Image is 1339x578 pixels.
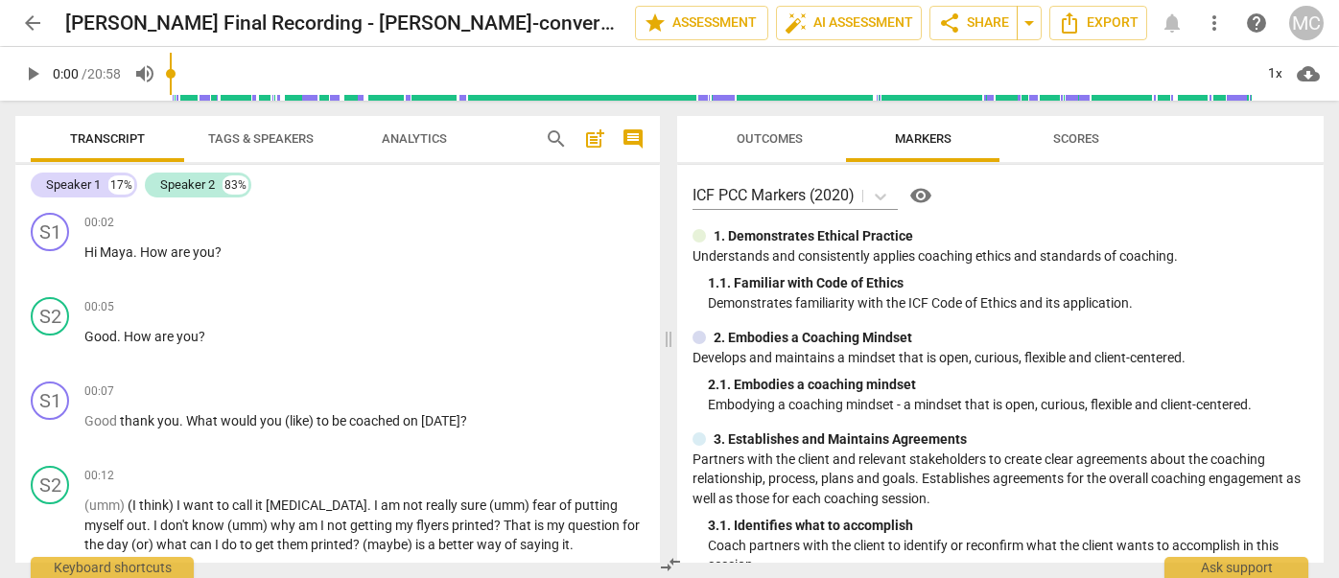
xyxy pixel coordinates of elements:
[332,413,349,428] span: be
[84,244,100,260] span: Hi
[714,429,967,450] p: 3. Establishes and Maintains Agreements
[108,175,134,195] div: 17%
[428,537,438,552] span: a
[1053,131,1099,146] span: Scores
[227,518,270,533] span: (umm)
[84,383,114,400] span: 00:07
[106,537,131,552] span: day
[579,124,610,154] button: Add summary
[15,57,50,91] button: Play
[84,537,106,552] span: the
[547,518,568,533] span: my
[452,518,494,533] span: printed
[84,518,127,533] span: myself
[84,497,128,513] span: Filler word
[644,12,760,35] span: Assessment
[232,497,255,513] span: call
[1239,6,1274,40] a: Help
[562,537,570,552] span: it
[693,450,1308,509] p: Partners with the client and relevant stakeholders to create clear agreements about the coaching ...
[133,62,156,85] span: volume_up
[147,518,153,533] span: .
[217,497,232,513] span: to
[160,175,215,195] div: Speaker 2
[277,537,311,552] span: them
[545,127,568,150] span: search
[737,131,803,146] span: Outcomes
[31,557,194,578] div: Keyboard shortcuts
[785,12,913,35] span: AI Assessment
[84,299,114,315] span: 00:05
[520,537,562,552] span: saying
[21,62,44,85] span: play_arrow
[120,413,157,428] span: thank
[416,518,452,533] span: flyers
[570,537,574,552] span: .
[70,131,145,146] span: Transcript
[1297,62,1320,85] span: cloud_download
[489,497,532,513] span: (umm)
[270,518,298,533] span: why
[494,518,504,533] span: ?
[505,537,520,552] span: of
[929,6,1018,40] button: Share
[157,413,179,428] span: you
[199,329,205,344] span: ?
[938,12,961,35] span: share
[192,518,227,533] span: know
[714,328,912,348] p: 2. Embodies a Coaching Mindset
[1289,6,1324,40] button: MC
[327,518,350,533] span: not
[708,516,1308,536] div: 3. 1. Identifies what to accomplish
[21,12,44,35] span: arrow_back
[311,537,353,552] span: printed
[298,518,320,533] span: am
[1049,6,1147,40] button: Export
[222,537,240,552] span: do
[708,375,1308,395] div: 2. 1. Embodies a coaching mindset
[1164,557,1308,578] div: Ask support
[1245,12,1268,35] span: help
[909,184,932,207] span: visibility
[285,413,317,428] span: (like)
[131,537,156,552] span: (or)
[124,329,154,344] span: How
[693,246,1308,266] p: Understands and consistently applies coaching ethics and standards of coaching.
[938,12,1009,35] span: Share
[575,497,618,513] span: putting
[1058,12,1139,35] span: Export
[568,518,623,533] span: question
[128,57,162,91] button: Volume
[154,329,176,344] span: are
[532,497,559,513] span: fear
[128,497,139,513] span: (I
[693,348,1308,368] p: Develops and maintains a mindset that is open, curious, flexible and client-centered.
[320,518,327,533] span: I
[84,215,114,231] span: 00:02
[31,297,69,335] div: Change speaker
[193,244,215,260] span: you
[559,497,575,513] span: of
[65,12,620,35] h2: [PERSON_NAME] Final Recording - [PERSON_NAME]-converted
[708,395,1308,415] p: Embodying a coaching mindset - a mindset that is open, curious, flexible and client-centered.
[708,273,1308,293] div: 1. 1. Familiar with Code of Ethics
[46,175,101,195] div: Speaker 1
[1203,12,1226,35] span: more_vert
[139,497,176,513] span: think)
[714,226,913,246] p: 1. Demonstrates Ethical Practice
[693,184,855,206] p: ICF PCC Markers (2020)
[31,213,69,251] div: Change speaker
[160,518,192,533] span: don't
[350,518,395,533] span: getting
[898,180,936,211] a: Help
[644,12,667,35] span: star
[353,537,363,552] span: ?
[623,518,640,533] span: for
[84,413,120,428] span: Filler word
[635,6,768,40] button: Assessment
[659,553,682,576] span: compare_arrows
[395,518,416,533] span: my
[53,66,79,81] span: 0:00
[421,413,460,428] span: [DATE]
